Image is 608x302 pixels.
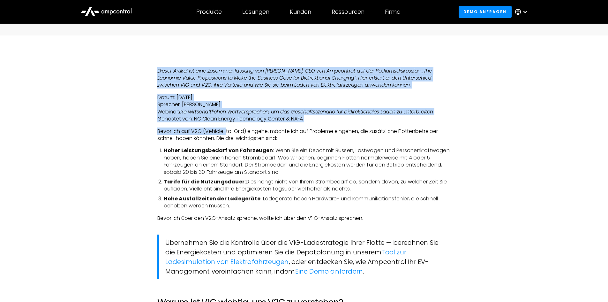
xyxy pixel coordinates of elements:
[332,8,364,15] div: Ressourcen
[157,235,451,279] blockquote: Übernehmen Sie die Kontrolle über die V1G-Ladestrategie Ihrer Flotte — berechnen Sie die Energiek...
[157,215,451,222] p: Bevor ich über den V2G-Ansatz spreche, wollte ich über den V1 G-Ansatz sprechen.
[290,8,311,15] div: Kunden
[164,178,451,193] li: Dies hängt nicht von Ihrem Strombedarf ab, sondern davon, zu welcher Zeit Sie aufladen. Vielleich...
[164,195,451,210] li: : Ladegeräte haben Hardware- und Kommunikationsfehler, die schnell behoben werden müssen.
[196,8,222,15] div: Produkte
[157,67,432,89] em: Dieser Artikel ist eine Zusammenfassung von [PERSON_NAME], CEO von Ampcontrol, auf der Podiumsdis...
[385,8,401,15] div: Firma
[157,94,451,123] p: Datum: [DATE] Sprecher: [PERSON_NAME] Webinar: Gehostet von: NC Clean Energy Technology Center & ...
[179,108,433,115] em: Die wirtschaftlichen Wertversprechen, um das Geschäftsszenario für bidirektionales Laden zu unter...
[164,147,273,154] strong: Hoher Leistungsbedarf von Fahrzeugen
[164,195,261,202] strong: Hohe Ausfallzeiten der Ladegeräte
[459,6,512,18] a: Demo anfragen
[295,267,363,276] a: Eine Demo anfordern
[157,128,451,142] p: Bevor ich auf V2G (Vehicle-to-Grid) eingehe, möchte ich auf Probleme eingehen, die zusätzliche Fl...
[242,8,269,15] div: Lösungen
[164,178,246,185] strong: Tarife für die Nutzungsdauer:
[165,248,406,266] a: Tool zur Ladesimulation von Elektrofahrzeugen
[164,147,451,176] li: : Wenn Sie ein Depot mit Bussen, Lastwagen und Personenkraftwagen haben, haben Sie einen hohen St...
